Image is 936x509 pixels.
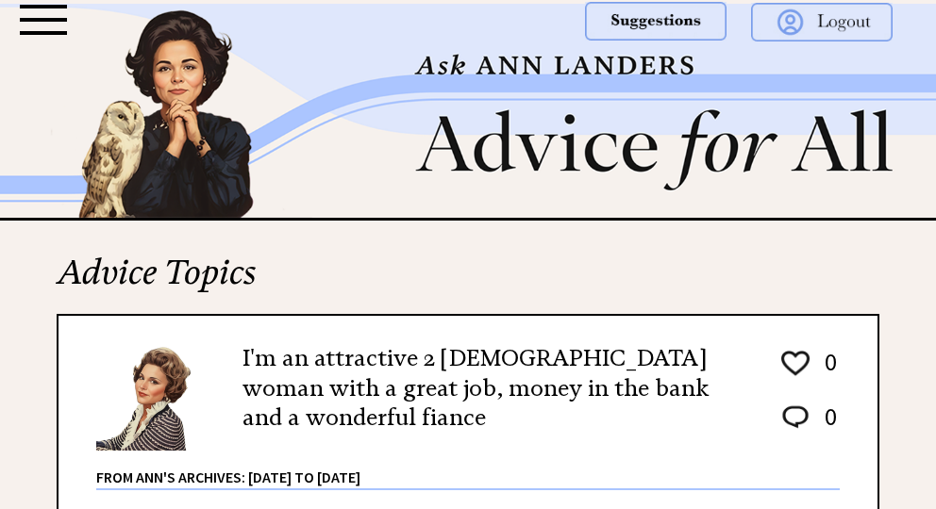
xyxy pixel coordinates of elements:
img: heart_outline%201.png [778,347,812,380]
td: 0 [815,346,838,399]
img: message_round%202.png [778,402,812,433]
td: 0 [815,401,838,451]
img: suggestions.png [585,2,727,41]
div: From Ann's Archives: [DATE] to [DATE] [96,452,840,488]
img: logout.png [751,3,893,41]
h2: I'm an attractive 2 [DEMOGRAPHIC_DATA] woman with a great job, money in the bank and a wonderful ... [242,344,750,433]
img: Ann6%20v2%20small.png [96,344,214,451]
h2: Advice Topics [57,250,879,314]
